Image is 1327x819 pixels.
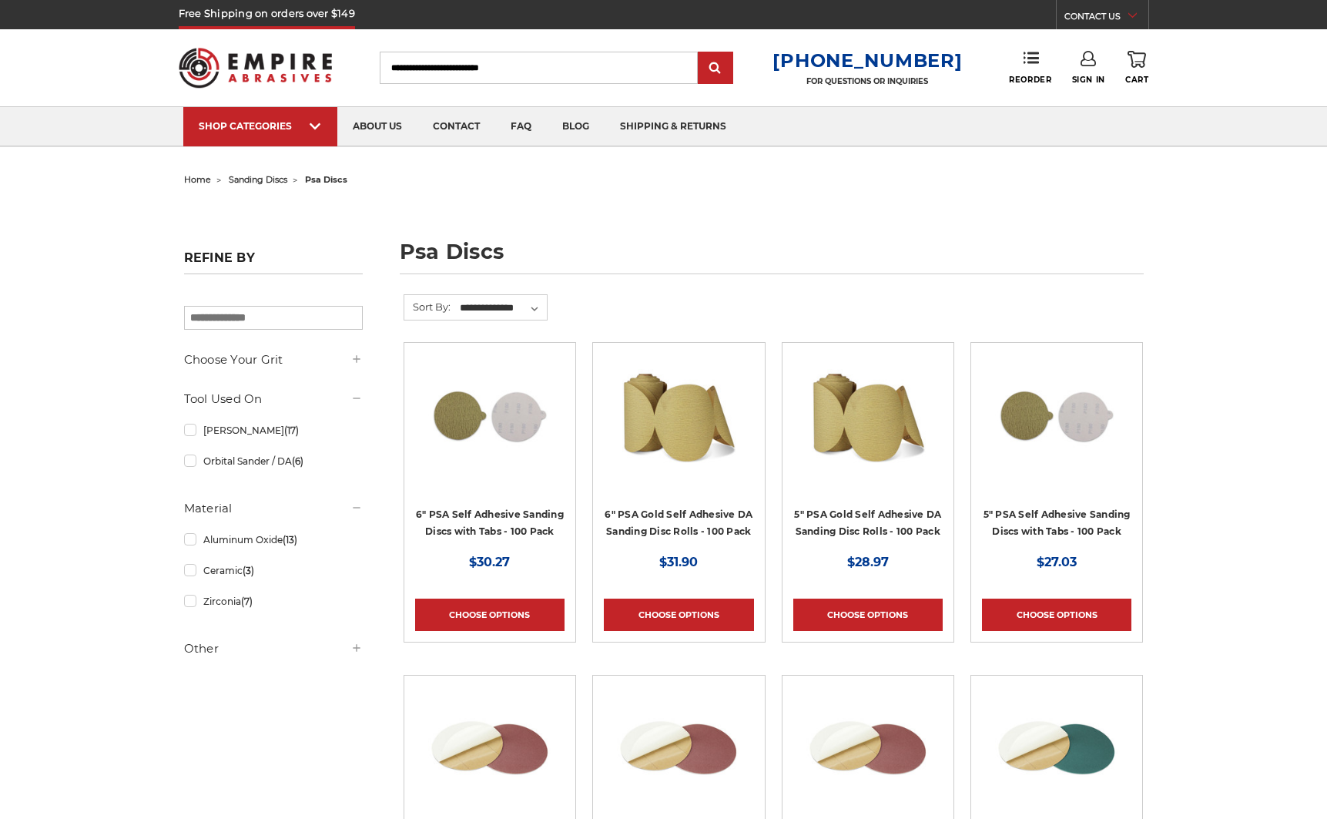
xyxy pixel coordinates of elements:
a: [PHONE_NUMBER] [772,49,962,72]
span: (13) [283,534,297,545]
a: CONTACT US [1064,8,1148,29]
input: Submit [700,53,731,84]
a: shipping & returns [605,107,742,146]
h5: Refine by [184,250,363,274]
a: about us [337,107,417,146]
span: (7) [241,596,253,607]
span: $27.03 [1037,555,1077,569]
h5: Choose Your Grit [184,351,363,369]
a: Orbital Sander / DA(6) [184,448,363,475]
a: Cart [1125,51,1148,85]
a: 5 inch PSA Disc [982,354,1131,503]
a: home [184,174,211,185]
img: Zirc Peel and Stick cloth backed PSA discs [995,686,1118,810]
p: FOR QUESTIONS OR INQUIRIES [772,76,962,86]
a: Choose Options [982,599,1131,631]
img: 6 inch Aluminum Oxide PSA Sanding Disc with Cloth Backing [617,686,740,810]
select: Sort By: [457,297,547,320]
span: (6) [292,455,303,467]
div: SHOP CATEGORIES [199,120,322,132]
img: 5 inch Aluminum Oxide PSA Sanding Disc with Cloth Backing [428,686,551,810]
a: Zirconia(7) [184,588,363,615]
img: Empire Abrasives [179,38,333,98]
img: 5" Sticky Backed Sanding Discs on a roll [806,354,930,477]
a: 6 inch psa sanding disc [415,354,565,503]
h5: Tool Used On [184,390,363,408]
a: 6" PSA Gold Self Adhesive DA Sanding Disc Rolls - 100 Pack [605,509,752,538]
span: Reorder [1009,75,1051,85]
a: sanding discs [229,174,287,185]
span: $31.90 [659,555,698,569]
span: psa discs [305,174,347,185]
a: 6" PSA Self Adhesive Sanding Discs with Tabs - 100 Pack [416,509,564,538]
h5: Other [184,639,363,658]
a: 6" DA Sanding Discs on a Roll [604,354,753,503]
span: Sign In [1072,75,1105,85]
img: 5 inch PSA Disc [995,354,1118,477]
a: blog [547,107,605,146]
a: 5" Sticky Backed Sanding Discs on a roll [793,354,943,503]
span: Cart [1125,75,1148,85]
h5: Material [184,499,363,518]
a: Choose Options [793,599,943,631]
a: 5" PSA Self Adhesive Sanding Discs with Tabs - 100 Pack [984,509,1131,538]
img: 6" DA Sanding Discs on a Roll [617,354,740,477]
a: Aluminum Oxide(13) [184,526,363,553]
img: 6 inch psa sanding disc [428,354,551,477]
a: contact [417,107,495,146]
span: $28.97 [847,555,889,569]
span: (3) [243,565,254,576]
img: 7 inch Aluminum Oxide PSA Sanding Disc with Cloth Backing [806,686,930,810]
h1: psa discs [400,241,1144,274]
a: Choose Options [415,599,565,631]
a: Reorder [1009,51,1051,84]
label: Sort By: [404,295,451,318]
a: [PERSON_NAME](17) [184,417,363,444]
a: 5" PSA Gold Self Adhesive DA Sanding Disc Rolls - 100 Pack [794,509,941,538]
a: Ceramic(3) [184,557,363,584]
a: faq [495,107,547,146]
a: Choose Options [604,599,753,631]
span: (17) [284,425,299,436]
span: $30.27 [469,555,510,569]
